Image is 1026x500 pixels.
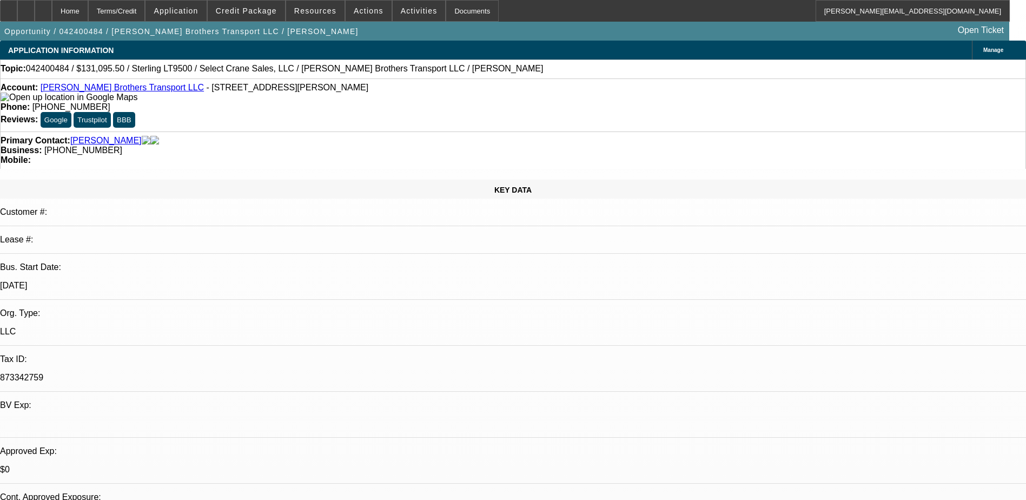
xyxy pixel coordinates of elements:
[1,146,42,155] strong: Business:
[1,64,26,74] strong: Topic:
[74,112,110,128] button: Trustpilot
[346,1,392,21] button: Actions
[1,83,38,92] strong: Account:
[145,1,206,21] button: Application
[208,1,285,21] button: Credit Package
[150,136,159,146] img: linkedin-icon.png
[8,46,114,55] span: APPLICATION INFORMATION
[1,115,38,124] strong: Reviews:
[393,1,446,21] button: Activities
[26,64,544,74] span: 042400484 / $131,095.50 / Sterling LT9500 / Select Crane Sales, LLC / [PERSON_NAME] Brothers Tran...
[294,6,336,15] span: Resources
[70,136,142,146] a: [PERSON_NAME]
[142,136,150,146] img: facebook-icon.png
[954,21,1008,40] a: Open Ticket
[207,83,369,92] span: - [STREET_ADDRESS][PERSON_NAME]
[1,93,137,102] img: Open up location in Google Maps
[41,83,204,92] a: [PERSON_NAME] Brothers Transport LLC
[154,6,198,15] span: Application
[286,1,345,21] button: Resources
[44,146,122,155] span: [PHONE_NUMBER]
[32,102,110,111] span: [PHONE_NUMBER]
[494,186,532,194] span: KEY DATA
[1,155,31,165] strong: Mobile:
[216,6,277,15] span: Credit Package
[354,6,383,15] span: Actions
[4,27,359,36] span: Opportunity / 042400484 / [PERSON_NAME] Brothers Transport LLC / [PERSON_NAME]
[401,6,438,15] span: Activities
[113,112,135,128] button: BBB
[1,102,30,111] strong: Phone:
[41,112,71,128] button: Google
[1,136,70,146] strong: Primary Contact:
[1,93,137,102] a: View Google Maps
[983,47,1003,53] span: Manage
